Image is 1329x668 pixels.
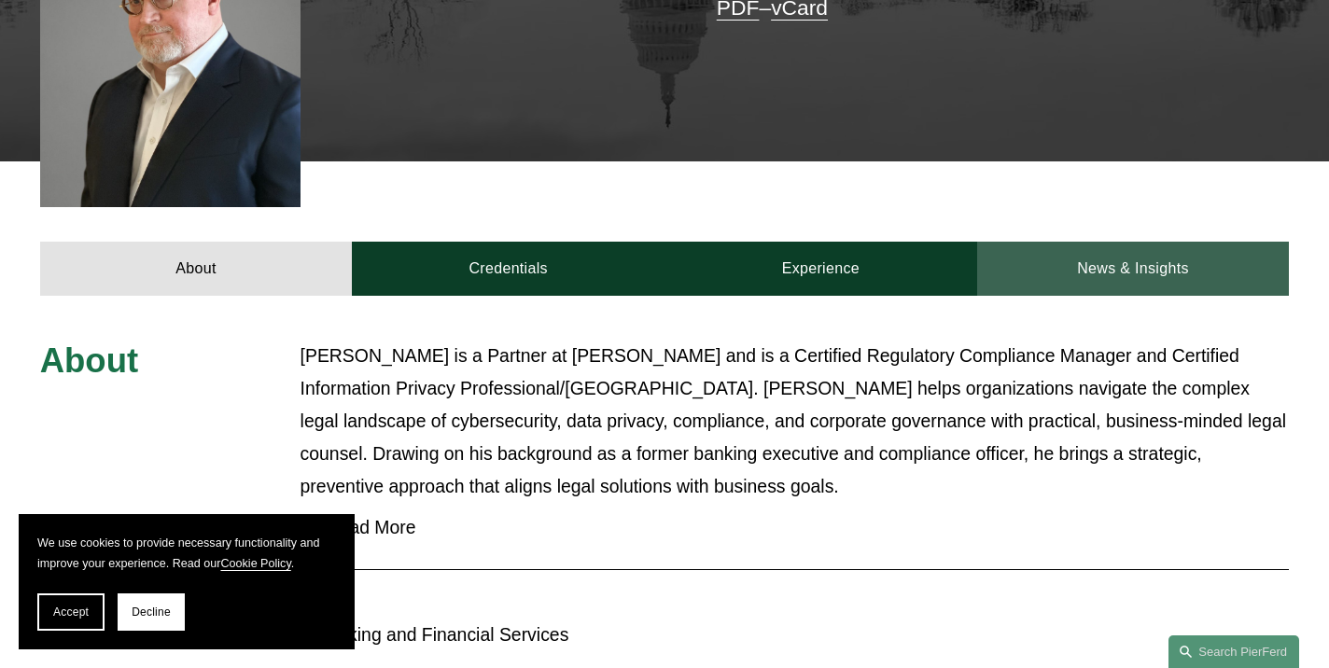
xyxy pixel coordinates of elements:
[118,593,185,631] button: Decline
[977,242,1290,296] a: News & Insights
[220,557,290,570] a: Cookie Policy
[19,514,355,649] section: Cookie banner
[37,533,336,575] p: We use cookies to provide necessary functionality and improve your experience. Read our .
[314,517,1290,538] span: Read More
[53,605,89,619] span: Accept
[132,605,171,619] span: Decline
[316,619,664,651] p: Banking and Financial Services
[664,242,977,296] a: Experience
[40,242,353,296] a: About
[40,341,138,380] span: About
[1168,635,1299,668] a: Search this site
[352,242,664,296] a: Credentials
[37,593,105,631] button: Accept
[301,340,1290,503] p: [PERSON_NAME] is a Partner at [PERSON_NAME] and is a Certified Regulatory Compliance Manager and ...
[40,612,191,650] span: Practices
[301,503,1290,552] button: Read More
